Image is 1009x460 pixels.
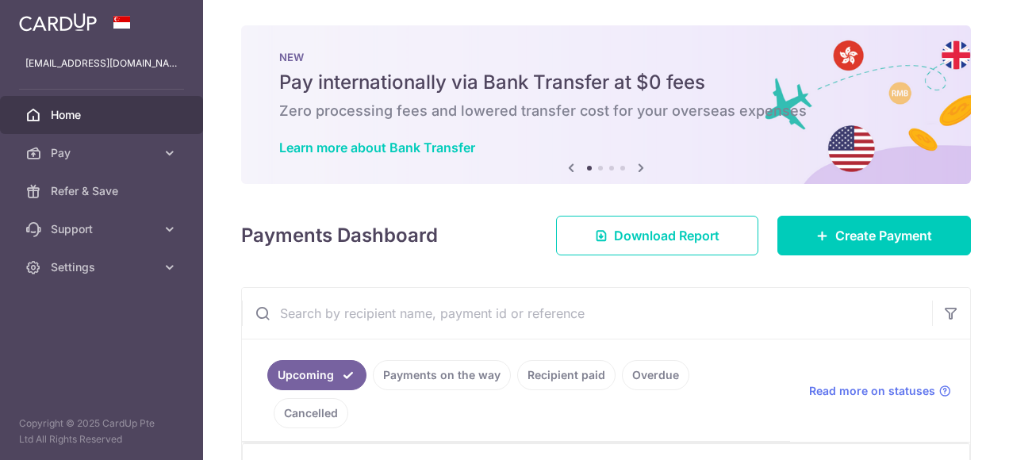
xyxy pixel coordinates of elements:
a: Download Report [556,216,758,255]
a: Overdue [622,360,689,390]
span: Create Payment [835,226,932,245]
span: Refer & Save [51,183,155,199]
span: Download Report [614,226,719,245]
h5: Pay internationally via Bank Transfer at $0 fees [279,70,933,95]
h4: Payments Dashboard [241,221,438,250]
h6: Zero processing fees and lowered transfer cost for your overseas expenses [279,102,933,121]
p: [EMAIL_ADDRESS][DOMAIN_NAME] [25,56,178,71]
img: CardUp [19,13,97,32]
a: Upcoming [267,360,366,390]
span: Home [51,107,155,123]
span: Read more on statuses [809,383,935,399]
span: Pay [51,145,155,161]
a: Cancelled [274,398,348,428]
a: Payments on the way [373,360,511,390]
a: Recipient paid [517,360,616,390]
img: Bank transfer banner [241,25,971,184]
span: Support [51,221,155,237]
input: Search by recipient name, payment id or reference [242,288,932,339]
span: Settings [51,259,155,275]
a: Read more on statuses [809,383,951,399]
a: Learn more about Bank Transfer [279,140,475,155]
p: NEW [279,51,933,63]
a: Create Payment [777,216,971,255]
